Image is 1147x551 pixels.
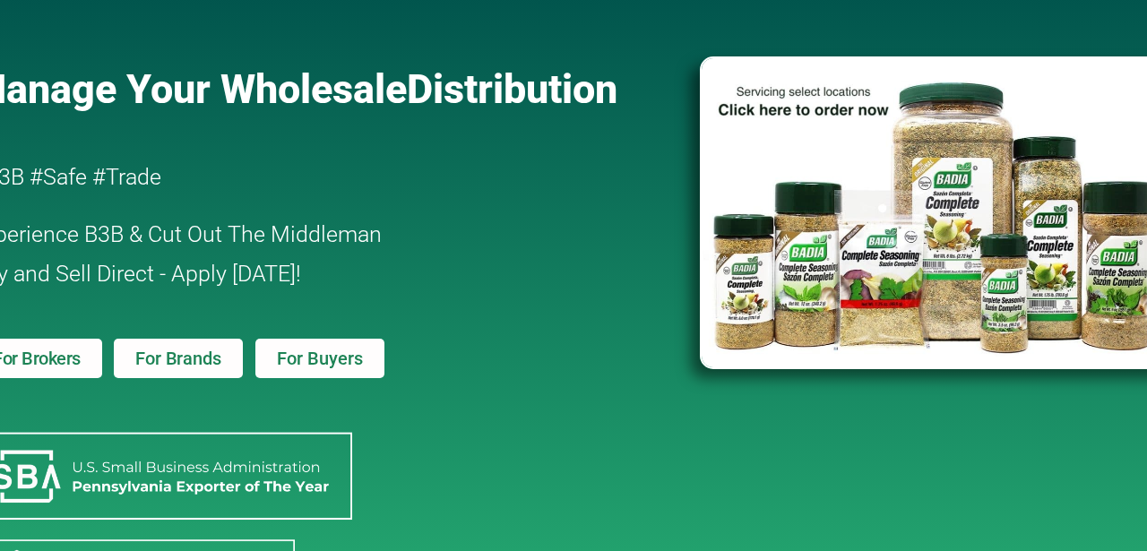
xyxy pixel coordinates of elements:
[255,339,384,378] a: For Buyers
[114,339,242,378] a: For Brands
[407,65,617,113] span: Distribution
[135,349,220,367] span: For Brands
[277,349,363,367] span: For Buyers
